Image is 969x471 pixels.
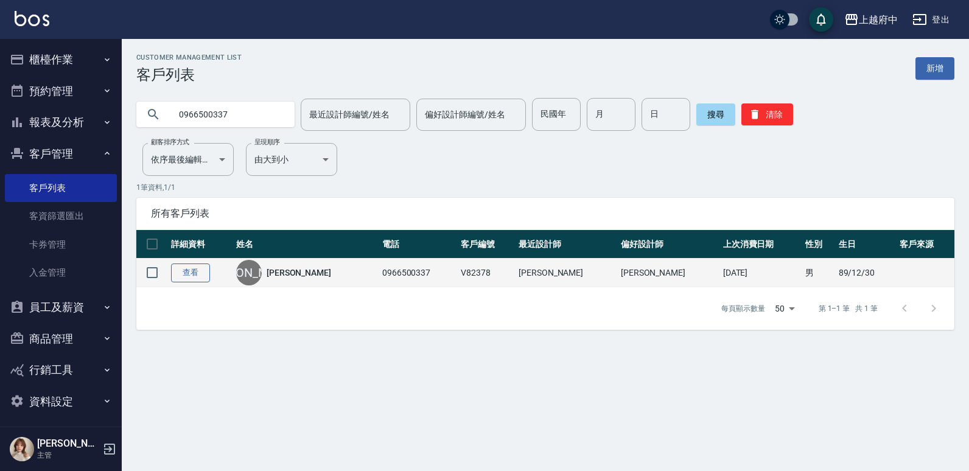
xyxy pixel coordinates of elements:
[168,230,233,259] th: 詳細資料
[15,11,49,26] img: Logo
[267,267,331,279] a: [PERSON_NAME]
[836,230,897,259] th: 生日
[859,12,898,27] div: 上越府中
[5,259,117,287] a: 入金管理
[802,230,836,259] th: 性別
[236,260,262,285] div: [PERSON_NAME]
[720,259,802,287] td: [DATE]
[5,354,117,386] button: 行銷工具
[618,259,720,287] td: [PERSON_NAME]
[37,450,99,461] p: 主管
[10,437,34,461] img: Person
[516,259,618,287] td: [PERSON_NAME]
[246,143,337,176] div: 由大到小
[5,323,117,355] button: 商品管理
[458,230,516,259] th: 客戶編號
[379,230,458,259] th: 電話
[254,138,280,147] label: 呈現順序
[151,208,940,220] span: 所有客戶列表
[809,7,833,32] button: save
[696,103,735,125] button: 搜尋
[458,259,516,287] td: V82378
[5,386,117,417] button: 資料設定
[5,291,117,323] button: 員工及薪資
[136,54,242,61] h2: Customer Management List
[897,230,954,259] th: 客戶來源
[233,230,379,259] th: 姓名
[136,66,242,83] h3: 客戶列表
[908,9,954,31] button: 登出
[142,143,234,176] div: 依序最後編輯時間
[516,230,618,259] th: 最近設計師
[839,7,903,32] button: 上越府中
[836,259,897,287] td: 89/12/30
[5,106,117,138] button: 報表及分析
[170,98,285,131] input: 搜尋關鍵字
[720,230,802,259] th: 上次消費日期
[5,202,117,230] a: 客資篩選匯出
[618,230,720,259] th: 偏好設計師
[721,303,765,314] p: 每頁顯示數量
[770,292,799,325] div: 50
[5,138,117,170] button: 客戶管理
[915,57,954,80] a: 新增
[5,231,117,259] a: 卡券管理
[5,44,117,75] button: 櫃檯作業
[136,182,954,193] p: 1 筆資料, 1 / 1
[802,259,836,287] td: 男
[819,303,878,314] p: 第 1–1 筆 共 1 筆
[151,138,189,147] label: 顧客排序方式
[741,103,793,125] button: 清除
[5,75,117,107] button: 預約管理
[37,438,99,450] h5: [PERSON_NAME]
[379,259,458,287] td: 0966500337
[171,263,210,282] a: 查看
[5,174,117,202] a: 客戶列表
